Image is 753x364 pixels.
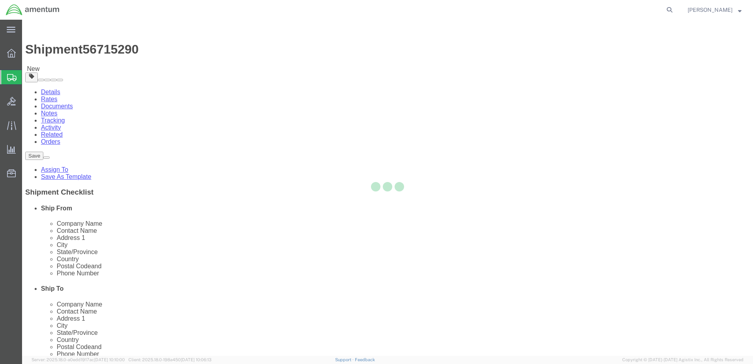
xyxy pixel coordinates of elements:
[687,5,742,15] button: [PERSON_NAME]
[32,357,125,362] span: Server: 2025.18.0-a0edd1917ac
[688,6,733,14] span: Christopher Daunoras
[622,357,744,363] span: Copyright © [DATE]-[DATE] Agistix Inc., All Rights Reserved
[6,4,60,16] img: logo
[181,357,211,362] span: [DATE] 10:06:13
[128,357,211,362] span: Client: 2025.18.0-198a450
[335,357,355,362] a: Support
[94,357,125,362] span: [DATE] 10:10:00
[355,357,375,362] a: Feedback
